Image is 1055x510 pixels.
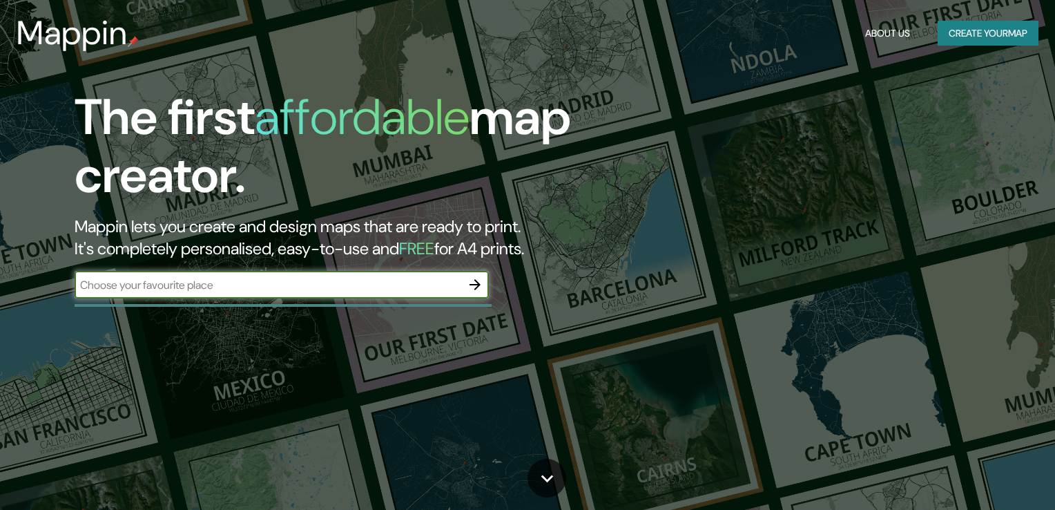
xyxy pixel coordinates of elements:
h3: Mappin [17,14,128,53]
h2: Mappin lets you create and design maps that are ready to print. It's completely personalised, eas... [75,216,602,260]
h1: affordable [255,85,470,149]
input: Choose your favourite place [75,277,461,293]
button: Create yourmap [938,21,1038,46]
h5: FREE [399,238,434,259]
h1: The first map creator. [75,88,602,216]
button: About Us [860,21,916,46]
img: mappin-pin [128,36,139,47]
